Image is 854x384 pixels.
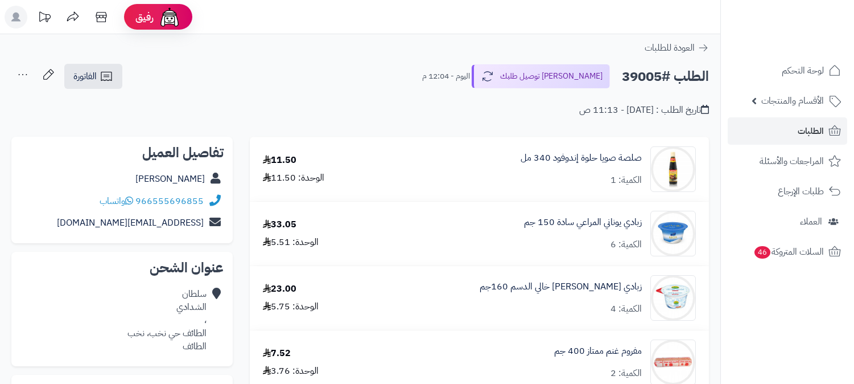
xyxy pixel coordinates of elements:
[610,174,642,187] div: الكمية: 1
[30,6,59,31] a: تحديثات المنصة
[728,238,847,265] a: السلات المتروكة46
[622,65,709,88] h2: الطلب #39005
[761,93,824,109] span: الأقسام والمنتجات
[728,117,847,145] a: الطلبات
[800,214,822,230] span: العملاء
[135,172,205,186] a: [PERSON_NAME]
[645,41,709,55] a: العودة للطلبات
[798,123,824,139] span: الطلبات
[728,178,847,205] a: طلبات الإرجاع
[754,246,770,259] span: 46
[422,71,470,82] small: اليوم - 12:04 م
[127,288,207,353] div: سلطان الشدادي ، الطائف حي نخب، نخب الطائف
[263,171,324,185] div: الوحدة: 11.50
[521,152,642,165] a: صلصة صويا حلوة إندوفود 340 مل
[472,64,610,88] button: [PERSON_NAME] توصيل طلبك
[135,194,204,208] a: 966555696855
[73,70,97,83] span: الفاتورة
[20,146,224,160] h2: تفاصيل العميل
[645,41,695,55] span: العودة للطلبات
[20,261,224,275] h2: عنوان الشحن
[263,218,296,231] div: 33.05
[554,345,642,358] a: مفروم غنم ممتاز 400 جم
[651,275,695,321] img: 2291b586a0880c96588114568f0e14c6fe27-90x90.jpg
[263,300,319,313] div: الوحدة: 5.75
[263,347,291,360] div: 7.52
[760,153,824,169] span: المراجعات والأسئلة
[728,148,847,175] a: المراجعات والأسئلة
[263,236,319,249] div: الوحدة: 5.51
[778,183,824,199] span: طلبات الإرجاع
[651,211,695,256] img: 2275a44d4a82f1dcadc106aef32c00bc7743-90x90.jpg
[135,10,154,24] span: رفيق
[753,244,824,260] span: السلات المتروكة
[651,146,695,192] img: 1674413307-51Q5QOKlvVL-90x90.jpg
[158,6,181,28] img: ai-face.png
[524,216,642,229] a: زبادي يوناني المراعي سادة 150 جم
[782,63,824,79] span: لوحة التحكم
[64,64,122,89] a: الفاتورة
[610,238,642,251] div: الكمية: 6
[610,367,642,380] div: الكمية: 2
[480,280,642,293] a: زبادي [PERSON_NAME] خالي الدسم 160جم
[728,57,847,84] a: لوحة التحكم
[263,365,319,378] div: الوحدة: 3.76
[57,216,204,230] a: [EMAIL_ADDRESS][DOMAIN_NAME]
[100,194,133,208] a: واتساب
[579,104,709,117] div: تاريخ الطلب : [DATE] - 11:13 ص
[263,154,296,167] div: 11.50
[728,208,847,235] a: العملاء
[610,303,642,316] div: الكمية: 4
[263,283,296,296] div: 23.00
